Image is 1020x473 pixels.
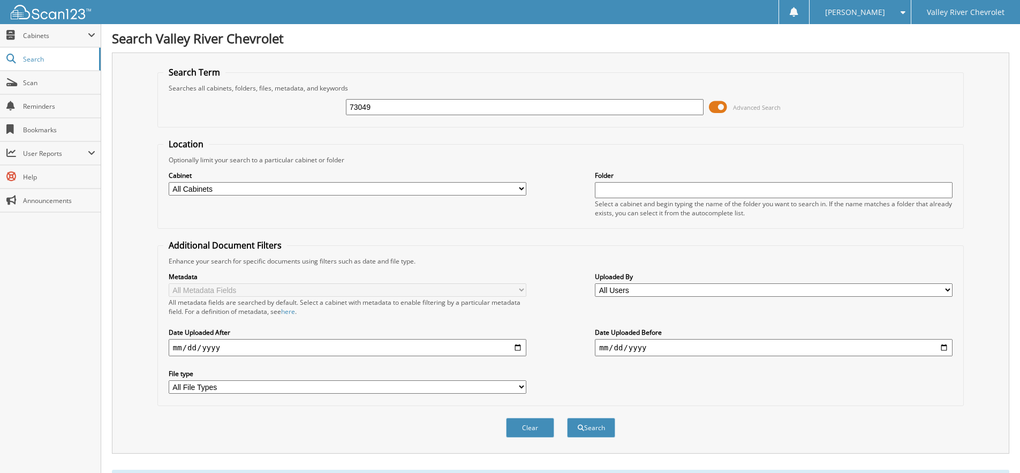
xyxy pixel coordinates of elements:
[169,171,526,180] label: Cabinet
[169,298,526,316] div: All metadata fields are searched by default. Select a cabinet with metadata to enable filtering b...
[595,199,953,217] div: Select a cabinet and begin typing the name of the folder you want to search in. If the name match...
[595,171,953,180] label: Folder
[825,9,885,16] span: [PERSON_NAME]
[163,84,958,93] div: Searches all cabinets, folders, files, metadata, and keywords
[169,272,526,281] label: Metadata
[169,328,526,337] label: Date Uploaded After
[506,418,554,438] button: Clear
[595,272,953,281] label: Uploaded By
[595,339,953,356] input: end
[23,125,95,134] span: Bookmarks
[23,78,95,87] span: Scan
[23,196,95,205] span: Announcements
[927,9,1004,16] span: Valley River Chevrolet
[11,5,91,19] img: scan123-logo-white.svg
[169,339,526,356] input: start
[733,103,781,111] span: Advanced Search
[163,155,958,164] div: Optionally limit your search to a particular cabinet or folder
[23,149,88,158] span: User Reports
[163,257,958,266] div: Enhance your search for specific documents using filters such as date and file type.
[23,172,95,182] span: Help
[169,369,526,378] label: File type
[112,29,1009,47] h1: Search Valley River Chevrolet
[23,102,95,111] span: Reminders
[163,138,209,150] legend: Location
[281,307,295,316] a: here
[163,239,287,251] legend: Additional Document Filters
[23,31,88,40] span: Cabinets
[595,328,953,337] label: Date Uploaded Before
[23,55,94,64] span: Search
[163,66,225,78] legend: Search Term
[567,418,615,438] button: Search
